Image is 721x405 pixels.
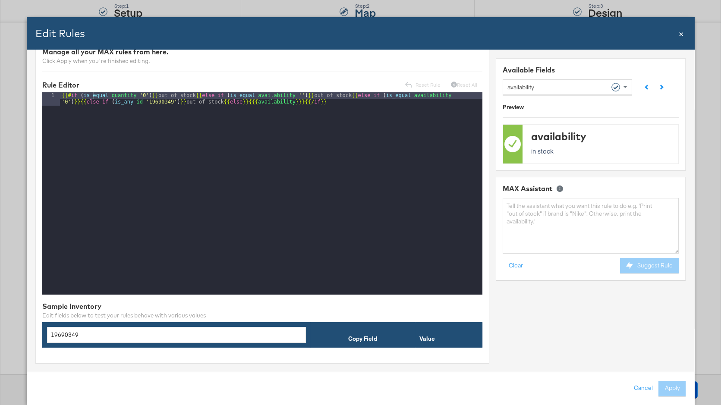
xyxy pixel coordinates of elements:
[678,27,683,39] span: ×
[47,327,306,343] input: Source Field
[678,27,683,40] div: Close
[503,65,679,75] div: Available Fields
[503,103,679,111] div: Preview
[531,129,678,144] div: availability
[42,92,60,106] div: 1
[42,47,482,57] div: Manage all your MAX rules from here.
[415,323,482,348] th: Value
[42,80,79,90] div: Rule Editor
[42,57,482,65] div: Click Apply when you're finished editing.
[503,184,552,194] div: MAX Assistant
[507,79,621,94] div: availability
[531,147,678,155] p: in stock
[503,258,529,273] button: Clear
[627,381,658,396] button: Cancel
[35,27,85,40] span: Edit Rules
[315,335,410,343] div: Copy Field
[42,301,482,311] div: Sample Inventory
[42,311,482,320] div: Edit fields below to test your rules behave with various values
